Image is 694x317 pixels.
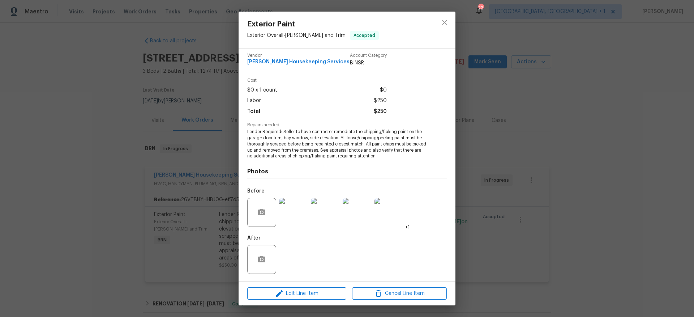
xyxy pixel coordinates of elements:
[247,168,447,175] h4: Photos
[374,106,387,117] span: $250
[380,85,387,96] span: $0
[247,287,346,300] button: Edit Line Item
[350,53,387,58] span: Account Category
[351,32,378,39] span: Accepted
[247,33,346,38] span: Exterior Overall - [PERSON_NAME] and Trim
[350,59,387,67] span: BINSR
[247,53,350,58] span: Vendor
[247,189,265,194] h5: Before
[405,224,410,231] span: +1
[478,4,483,12] div: 22
[247,96,261,106] span: Labor
[247,85,277,96] span: $0 x 1 count
[354,289,445,298] span: Cancel Line Item
[247,106,260,117] span: Total
[374,96,387,106] span: $250
[249,289,344,298] span: Edit Line Item
[247,129,427,159] span: Lender Required: Seller to have contractor remediate the chipping/flaking paint on the garage doo...
[247,78,387,83] span: Cost
[247,20,379,28] span: Exterior Paint
[247,236,261,241] h5: After
[352,287,447,300] button: Cancel Line Item
[247,123,447,127] span: Repairs needed
[436,14,453,31] button: close
[247,59,350,65] span: [PERSON_NAME] Housekeeping Services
